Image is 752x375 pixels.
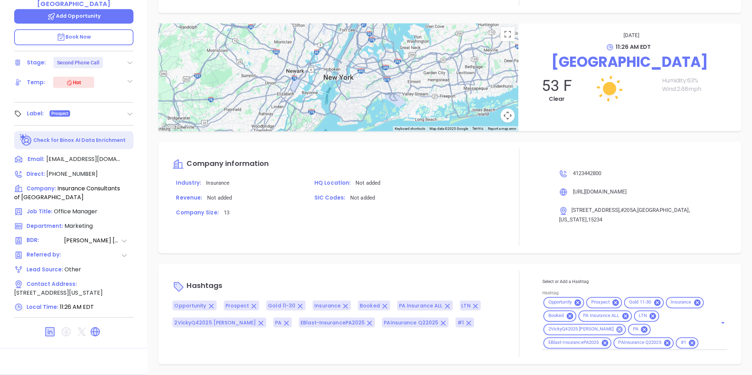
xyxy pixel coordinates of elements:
[207,195,232,201] span: Not added
[27,208,52,215] span: Job Title:
[314,194,345,202] span: SIC Codes:
[620,207,636,214] span: , #205A
[27,57,46,68] div: Stage:
[360,302,380,310] span: Booked
[718,318,728,328] button: Open
[60,303,94,311] span: 11:26 AM EDT
[462,302,471,310] span: LTN
[27,266,63,273] span: Lead Source:
[573,189,627,195] span: [URL][DOMAIN_NAME]
[176,209,218,217] span: Company Size:
[64,265,81,273] span: Other
[543,311,576,322] div: Booked
[542,278,727,286] p: Select or Add a Hashtag
[46,155,121,163] span: [EMAIL_ADDRESS][DOMAIN_NAME]
[33,137,126,144] p: Check for Binox AI Data Enrichment
[47,12,101,19] span: Add Opportunity
[635,313,651,319] span: LTN
[544,340,603,346] span: EBlast-InsurancePA2025
[160,122,183,131] a: Open this area in Google Maps (opens a new window)
[543,324,626,335] div: 2VickyQ42025 [PERSON_NAME]
[614,337,674,349] div: PAInsurance Q22025
[636,207,689,214] span: , [GEOGRAPHIC_DATA]
[28,155,44,164] span: Email:
[14,289,103,297] span: [STREET_ADDRESS][US_STATE]
[160,122,183,131] img: Google
[544,327,618,333] span: 2VickyQ42025 [PERSON_NAME]
[187,159,269,169] span: Company information
[579,311,632,322] div: PA Insurance ALL
[27,170,45,178] span: Direct :
[587,300,614,306] span: Prospect
[27,222,63,230] span: Department:
[176,179,201,187] span: Industry:
[624,297,663,308] div: Gold 11-30
[488,127,516,131] a: Report a map error
[57,57,100,68] div: Second Phone Call
[501,27,515,41] button: Toggle fullscreen view
[54,207,97,215] span: Office Manager
[587,217,603,223] span: , 15234
[172,160,269,168] a: Company information
[314,179,351,187] span: HQ Location:
[571,207,620,214] span: [STREET_ADDRESS]
[66,78,81,87] div: Hot
[634,311,659,322] div: LTN
[206,180,229,186] span: Insurance
[662,76,734,85] p: Humidity: 63 %
[666,297,704,308] div: Insurance
[27,236,63,245] span: BDR:
[716,322,719,324] button: Clear
[51,110,69,117] span: Prospect
[268,302,295,310] span: Gold 11-30
[20,134,32,146] img: Ai-Enrich-DaqCidB-.svg
[525,95,588,103] p: Clear
[625,300,655,306] span: Gold 11-30
[662,85,734,93] p: Wind: 2.68 mph
[457,319,464,327] span: #1
[628,324,651,335] div: PA
[224,210,229,216] span: 13
[429,127,468,131] span: Map data ©2025 Google
[27,280,77,288] span: Contact Address:
[573,171,602,177] span: 4123442800
[544,313,568,319] span: Booked
[27,303,58,311] span: Local Time:
[14,184,120,201] span: Insurance Consultants of [GEOGRAPHIC_DATA]
[525,51,734,73] p: [GEOGRAPHIC_DATA]
[559,207,690,223] span: , [US_STATE]
[27,251,63,260] span: Referred by:
[64,236,121,245] span: [PERSON_NAME] [PERSON_NAME]
[544,300,576,306] span: Opportunity
[586,297,622,308] div: Prospect
[574,53,645,124] img: Day
[579,313,624,319] span: PA Insurance ALL
[616,43,651,51] span: 11:26 AM EDT
[395,126,425,131] button: Keyboard shortcuts
[543,297,584,308] div: Opportunity
[472,126,484,131] a: Terms (opens in new tab)
[174,319,256,327] span: 2VickyQ42025 [PERSON_NAME]
[275,319,281,327] span: PA
[677,340,690,346] span: #1
[350,195,375,201] span: Not added
[27,185,56,192] span: Company:
[301,319,365,327] span: EBlast-InsurancePA2025
[314,302,341,310] span: Insurance
[355,180,380,186] span: Not added
[399,302,443,310] span: PA Insurance ALL
[529,31,734,40] p: [DATE]
[629,327,643,333] span: PA
[543,337,611,349] div: EBlast-InsurancePA2025
[226,302,249,310] span: Prospect
[46,170,98,178] span: [PHONE_NUMBER]
[176,194,202,202] span: Revenue:
[525,76,588,95] p: 53 F
[27,77,45,88] div: Temp:
[501,109,515,123] button: Map camera controls
[57,33,91,40] span: Book Now
[384,319,438,327] span: PAInsurance Q22025
[64,222,93,230] span: Marketing
[542,291,559,295] label: Hashtag
[187,281,222,290] span: Hashtags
